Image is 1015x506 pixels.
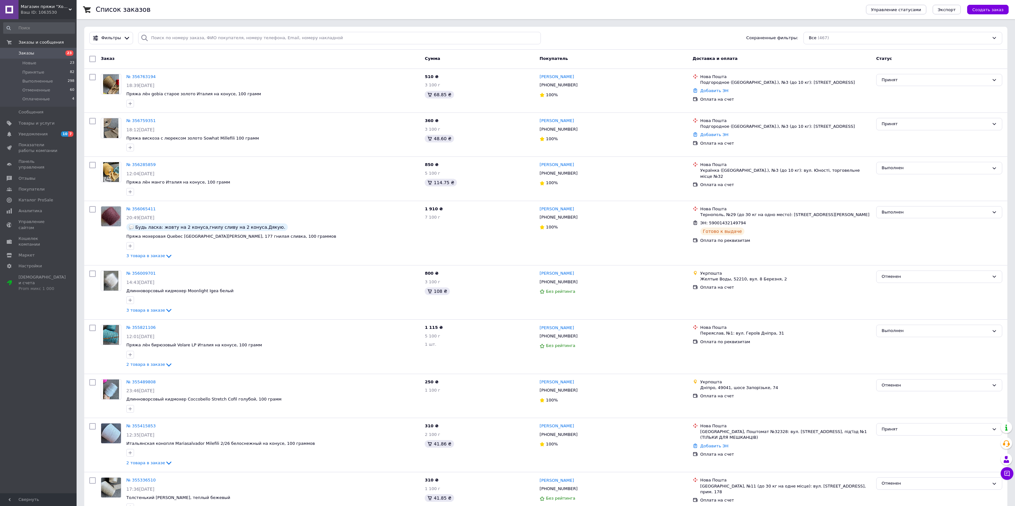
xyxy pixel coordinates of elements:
a: № 355821106 [126,325,156,330]
div: [PHONE_NUMBER] [538,430,579,439]
span: 18:12[DATE] [126,127,154,132]
div: 48.60 ₴ [425,135,454,142]
div: Принят [882,121,989,127]
span: 310 ₴ [425,478,438,482]
div: Prom микс 1 000 [19,286,66,292]
div: Нова Пошта [700,162,871,168]
div: Укрпошта [700,271,871,276]
span: 298 [68,78,74,84]
span: Товары и услуги [19,120,55,126]
a: Длинноворсовый кидмохер Coccobello Stretch Cofil голубой, 100 грамм [126,397,281,401]
div: 108 ₴ [425,287,450,295]
a: [PERSON_NAME] [540,271,574,277]
span: Выполненные [22,78,53,84]
span: Уведомления [19,131,48,137]
a: [PERSON_NAME] [540,74,574,80]
div: Укрпошта [700,379,871,385]
span: Настройки [19,263,42,269]
span: Заказ [101,56,115,61]
span: 10 [61,131,68,137]
span: Без рейтинга [546,289,575,294]
span: 310 ₴ [425,423,438,428]
a: Фото товару [101,118,121,138]
span: 360 ₴ [425,118,438,123]
div: Желтые Воды, 52210, вул. 8 Березня, 2 [700,276,871,282]
a: Фото товару [101,423,121,444]
span: Пряжа мохеровая Quebec [GEOGRAPHIC_DATA][PERSON_NAME], 177 гнилая сливка, 100 граммов [126,234,336,239]
a: 3 товара в заказе [126,253,173,258]
span: 12:04[DATE] [126,171,154,176]
span: 23 [65,50,73,56]
div: Готово к выдаче [700,228,744,235]
span: 12:01[DATE] [126,334,154,339]
div: 68.85 ₴ [425,91,454,98]
span: 23:46[DATE] [126,388,154,393]
a: [PERSON_NAME] [540,478,574,484]
div: Принят [882,77,989,83]
a: Создать заказ [961,7,1009,12]
a: № 356763194 [126,74,156,79]
a: Добавить ЭН [700,444,728,448]
span: Покупатели [19,186,45,192]
div: [PHONE_NUMBER] [538,125,579,134]
span: Управление статусами [871,7,921,12]
span: 5 100 г [425,171,440,176]
div: [PHONE_NUMBER] [538,485,579,493]
span: 3 товара в заказе [126,254,165,258]
a: Длинноворсовый кидмохер Moonlight Igea белый [126,288,234,293]
div: 114.75 ₴ [425,179,457,186]
a: № 356009701 [126,271,156,276]
button: Чат с покупателем [1001,467,1013,480]
img: Фото товару [103,74,119,94]
img: Фото товару [103,325,119,345]
span: 100% [546,398,558,402]
div: Дніпро, 49041, шосе Запорізьке, 74 [700,385,871,391]
button: Управление статусами [866,5,926,14]
span: Аналитика [19,208,42,214]
div: Нова Пошта [700,118,871,124]
a: 2 товара в заказе [126,362,173,367]
span: Статус [876,56,892,61]
span: Сообщения [19,109,43,115]
span: 250 ₴ [425,379,438,384]
div: Выполнен [882,165,989,171]
div: [PHONE_NUMBER] [538,386,579,394]
span: 17:36[DATE] [126,487,154,492]
span: 100% [546,442,558,446]
div: 41.86 ₴ [425,440,454,448]
span: Пряжа лён манго Италия на конусе, 100 грамм [126,180,230,184]
span: Новые [22,60,36,66]
span: 7 100 г [425,215,440,220]
span: ЭН: 59001432149794 [700,220,746,225]
span: 5 100 г [425,334,440,338]
div: Принят [882,426,989,433]
a: [PERSON_NAME] [540,118,574,124]
span: 7 [68,131,73,137]
span: Отзывы [19,176,35,181]
span: 1 910 ₴ [425,206,443,211]
a: № 356065411 [126,206,156,211]
span: 2 товара в заказе [126,460,165,465]
span: 20:49[DATE] [126,215,154,220]
img: Фото товару [101,206,121,226]
span: Заказы и сообщения [19,40,64,45]
div: Оплата на счет [700,393,871,399]
span: 3 100 г [425,279,440,284]
a: № 356285859 [126,162,156,167]
span: Управление сайтом [19,219,59,230]
span: Создать заказ [972,7,1004,12]
img: Фото товару [104,271,119,291]
h1: Список заказов [96,6,151,13]
span: Будь ласка: жовту на 2 конуса,гнилу сливу на 2 конуса.Дякую. [135,225,285,230]
a: Фото товару [101,206,121,227]
div: [GEOGRAPHIC_DATA], №11 (до 30 кг на одне місце): вул. [STREET_ADDRESS], прим. 178 [700,483,871,495]
div: Оплата на счет [700,182,871,188]
div: [PHONE_NUMBER] [538,81,579,89]
a: 3 товара в заказе [126,308,173,313]
a: Фото товару [101,74,121,94]
span: Покупатель [540,56,568,61]
a: Фото товару [101,325,121,345]
span: 1 115 ₴ [425,325,443,330]
div: Оплата на счет [700,452,871,457]
span: Пряжа вискоза с люрексом золото Sowhat Millefili 100 грамм [126,136,259,141]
